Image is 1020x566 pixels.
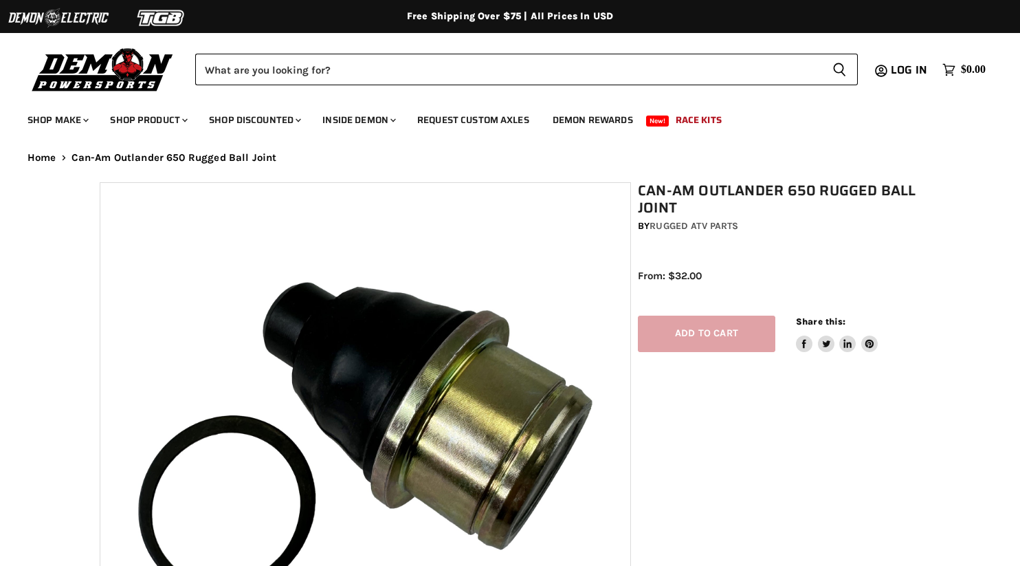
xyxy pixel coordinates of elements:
[17,106,97,134] a: Shop Make
[885,64,935,76] a: Log in
[638,270,702,282] span: From: $32.00
[796,316,845,327] span: Share this:
[407,106,540,134] a: Request Custom Axles
[935,60,993,80] a: $0.00
[110,5,213,31] img: TGB Logo 2
[71,152,277,164] span: Can-Am Outlander 650 Rugged Ball Joint
[821,54,858,85] button: Search
[17,100,982,134] ul: Main menu
[195,54,858,85] form: Product
[542,106,643,134] a: Demon Rewards
[646,116,669,127] span: New!
[650,220,738,232] a: Rugged ATV Parts
[796,316,878,352] aside: Share this:
[638,219,927,234] div: by
[312,106,404,134] a: Inside Demon
[638,182,927,217] h1: Can-Am Outlander 650 Rugged Ball Joint
[27,152,56,164] a: Home
[961,63,986,76] span: $0.00
[27,45,178,94] img: Demon Powersports
[665,106,732,134] a: Race Kits
[7,5,110,31] img: Demon Electric Logo 2
[199,106,309,134] a: Shop Discounted
[100,106,196,134] a: Shop Product
[195,54,821,85] input: Search
[891,61,927,78] span: Log in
